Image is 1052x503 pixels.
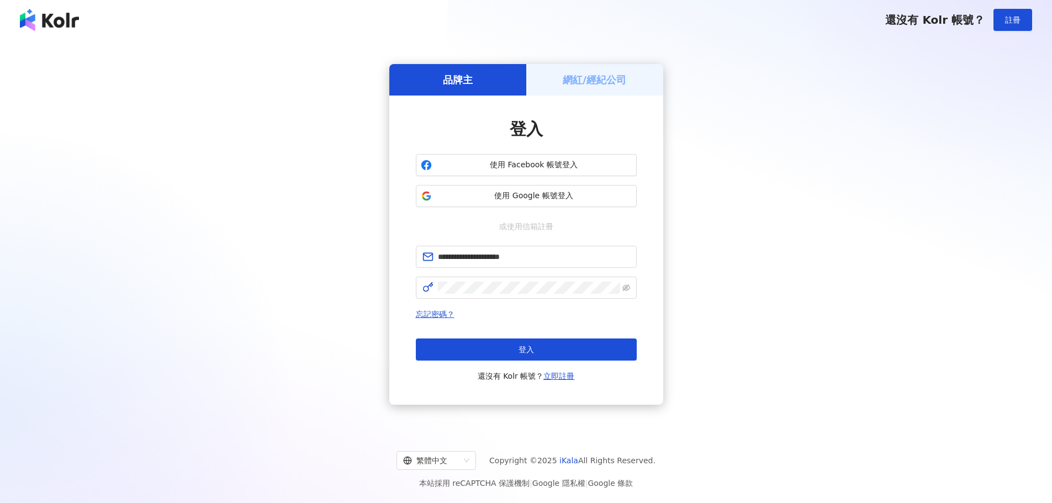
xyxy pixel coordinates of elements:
[20,9,79,31] img: logo
[622,284,630,292] span: eye-invisible
[436,160,632,171] span: 使用 Facebook 帳號登入
[443,73,473,87] h5: 品牌主
[588,479,633,488] a: Google 條款
[519,345,534,354] span: 登入
[436,190,632,202] span: 使用 Google 帳號登入
[419,476,633,490] span: 本站採用 reCAPTCHA 保護機制
[416,185,637,207] button: 使用 Google 帳號登入
[510,119,543,139] span: 登入
[491,220,561,232] span: 或使用信箱註冊
[530,479,532,488] span: |
[416,154,637,176] button: 使用 Facebook 帳號登入
[559,456,578,465] a: iKala
[416,310,454,319] a: 忘記密碼？
[478,369,575,383] span: 還沒有 Kolr 帳號？
[489,454,655,467] span: Copyright © 2025 All Rights Reserved.
[416,338,637,361] button: 登入
[885,13,985,27] span: 還沒有 Kolr 帳號？
[993,9,1032,31] button: 註冊
[543,372,574,380] a: 立即註冊
[563,73,626,87] h5: 網紅/經紀公司
[532,479,585,488] a: Google 隱私權
[403,452,459,469] div: 繁體中文
[585,479,588,488] span: |
[1005,15,1021,24] span: 註冊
